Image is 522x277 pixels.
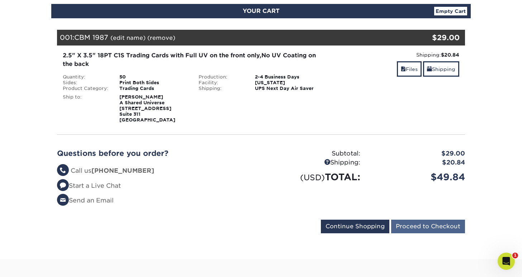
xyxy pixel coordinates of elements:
[250,86,329,91] div: UPS Next Day Air Saver
[261,158,366,167] div: Shipping:
[114,74,193,80] div: 50
[441,52,459,58] strong: $20.84
[193,80,250,86] div: Facility:
[147,34,175,41] a: (remove)
[57,94,114,123] div: Ship to:
[261,149,366,158] div: Subtotal:
[334,51,459,58] div: Shipping:
[57,86,114,91] div: Product Category:
[321,220,389,233] input: Continue Shopping
[57,74,114,80] div: Quantity:
[300,173,325,182] small: (USD)
[193,86,250,91] div: Shipping:
[63,51,323,68] div: 2.5" X 3.5" 18PT C1S Trading Cards with Full UV on the front only,No UV Coating on the back
[366,170,470,184] div: $49.84
[512,253,518,258] span: 1
[243,8,280,14] span: YOUR CART
[434,7,467,15] a: Empty Cart
[114,86,193,91] div: Trading Cards
[57,182,121,189] a: Start a Live Chat
[119,94,175,123] strong: [PERSON_NAME] A Shared Universe [STREET_ADDRESS] Suite 311 [GEOGRAPHIC_DATA]
[110,34,146,41] a: (edit name)
[366,149,470,158] div: $29.00
[91,167,154,174] strong: [PHONE_NUMBER]
[57,197,114,204] a: Send an Email
[261,170,366,184] div: TOTAL:
[427,66,432,72] span: shipping
[114,80,193,86] div: Print Both Sides
[397,32,460,43] div: $29.00
[74,33,108,41] span: CBM 1987
[57,30,397,46] div: 001:
[57,80,114,86] div: Sides:
[366,158,470,167] div: $20.84
[57,149,256,158] h2: Questions before you order?
[193,74,250,80] div: Production:
[250,74,329,80] div: 2-4 Business Days
[401,66,406,72] span: files
[423,61,459,77] a: Shipping
[498,253,515,270] iframe: Intercom live chat
[397,61,422,77] a: Files
[57,166,256,176] li: Call us
[391,220,465,233] input: Proceed to Checkout
[250,80,329,86] div: [US_STATE]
